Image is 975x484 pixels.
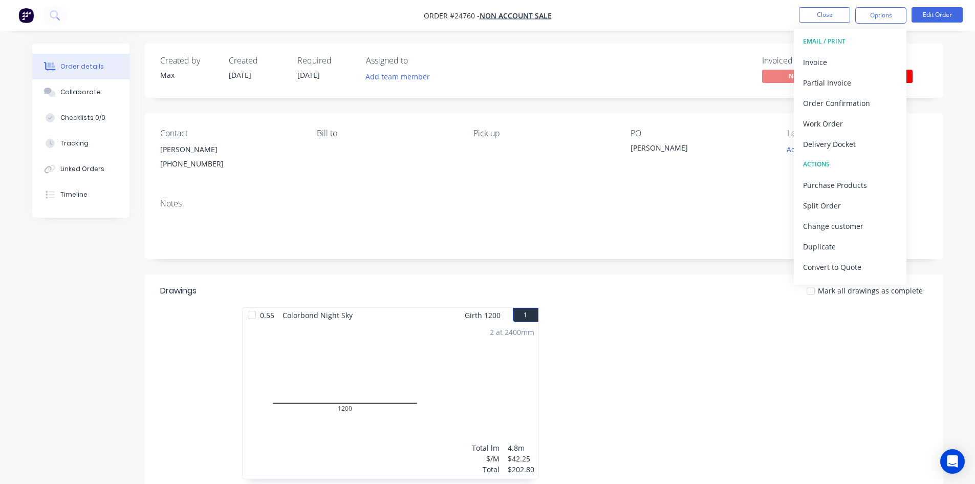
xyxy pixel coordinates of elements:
button: Split Order [794,195,906,216]
button: Invoice [794,52,906,72]
div: [PERSON_NAME][PHONE_NUMBER] [160,142,300,175]
span: [DATE] [297,70,320,80]
div: Drawings [160,285,197,297]
button: Add team member [366,70,436,83]
div: Partial Invoice [803,75,897,90]
img: Factory [18,8,34,23]
button: Order details [32,54,129,79]
button: ACTIONS [794,154,906,175]
div: Delivery Docket [803,137,897,152]
div: Invoiced [762,56,839,66]
div: Total [472,464,500,475]
button: Change customer [794,216,906,236]
div: Created [229,56,285,66]
button: Timeline [32,182,129,207]
button: Checklists 0/0 [32,105,129,131]
button: Purchase Products [794,175,906,195]
div: Archive [803,280,897,295]
div: Purchase Products [803,178,897,193]
span: Order #24760 - [424,11,480,20]
div: Linked Orders [60,164,104,174]
div: Created by [160,56,216,66]
button: 1 [513,308,538,322]
button: Add labels [782,142,829,156]
div: Order details [60,62,104,71]
div: Work Order [803,116,897,131]
div: Collaborate [60,88,101,97]
div: Invoice [803,55,897,70]
div: PO [631,129,771,138]
div: Notes [160,199,928,208]
button: Linked Orders [32,156,129,182]
button: Order Confirmation [794,93,906,113]
div: Assigned to [366,56,468,66]
button: Work Order [794,113,906,134]
button: EMAIL / PRINT [794,31,906,52]
div: Timeline [60,190,88,199]
button: Tracking [32,131,129,156]
div: Open Intercom Messenger [940,449,965,474]
div: [PHONE_NUMBER] [160,157,300,171]
div: $/M [472,453,500,464]
div: Checklists 0/0 [60,113,105,122]
span: Mark all drawings as complete [818,285,923,296]
div: 2 at 2400mm [490,327,534,338]
button: Close [799,7,850,23]
div: Max [160,70,216,80]
button: Edit Order [912,7,963,23]
button: Convert to Quote [794,257,906,277]
button: Duplicate [794,236,906,257]
div: Order Confirmation [803,96,897,111]
button: Options [855,7,906,24]
div: $202.80 [508,464,534,475]
div: [PERSON_NAME] [631,142,759,157]
div: 012002 at 2400mmTotal lm$/MTotal4.8m$42.25$202.80 [243,323,538,479]
a: NON ACCOUNT SALE [480,11,552,20]
button: Partial Invoice [794,72,906,93]
span: [DATE] [229,70,251,80]
div: Split Order [803,198,897,213]
div: Change customer [803,219,897,234]
div: Labels [787,129,927,138]
div: 4.8m [508,443,534,453]
div: Total lm [472,443,500,453]
div: Duplicate [803,239,897,254]
span: 0.55 [256,308,278,323]
span: No [762,70,824,82]
button: Archive [794,277,906,298]
span: Colorbond Night Sky [278,308,357,323]
button: Add team member [360,70,435,83]
div: ACTIONS [803,158,897,171]
div: Bill to [317,129,457,138]
div: [PERSON_NAME] [160,142,300,157]
div: $42.25 [508,453,534,464]
div: Pick up [473,129,614,138]
div: Tracking [60,139,89,148]
div: Convert to Quote [803,260,897,275]
button: Delivery Docket [794,134,906,154]
span: Girth 1200 [465,308,501,323]
button: Collaborate [32,79,129,105]
div: Required [297,56,354,66]
div: Contact [160,129,300,138]
div: EMAIL / PRINT [803,35,897,48]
